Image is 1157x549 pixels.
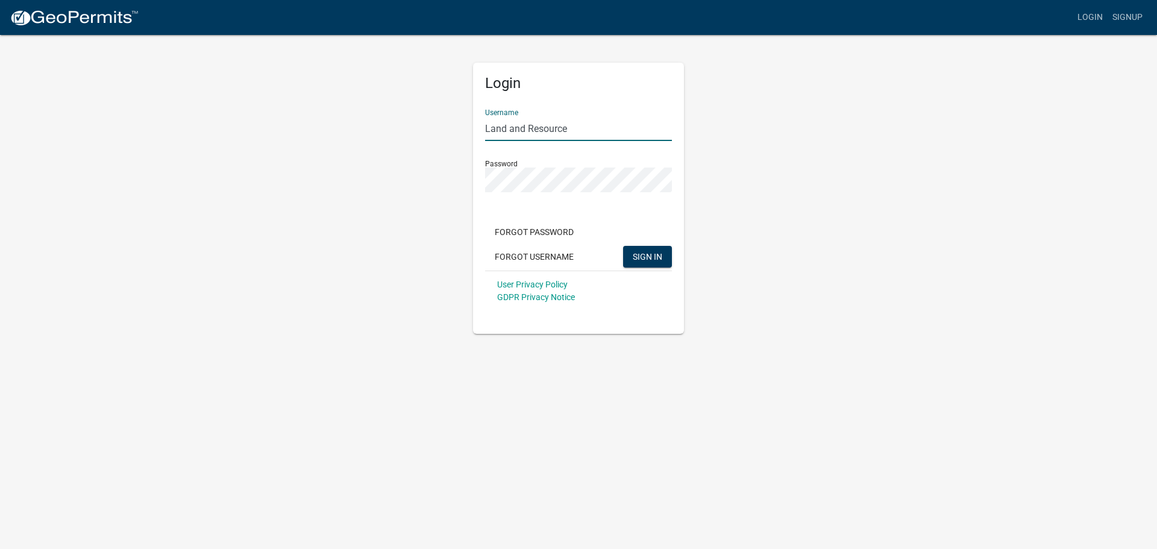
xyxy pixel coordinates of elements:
[1073,6,1108,29] a: Login
[497,292,575,302] a: GDPR Privacy Notice
[485,75,672,92] h5: Login
[485,221,583,243] button: Forgot Password
[1108,6,1147,29] a: Signup
[633,251,662,261] span: SIGN IN
[485,246,583,268] button: Forgot Username
[623,246,672,268] button: SIGN IN
[497,280,568,289] a: User Privacy Policy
